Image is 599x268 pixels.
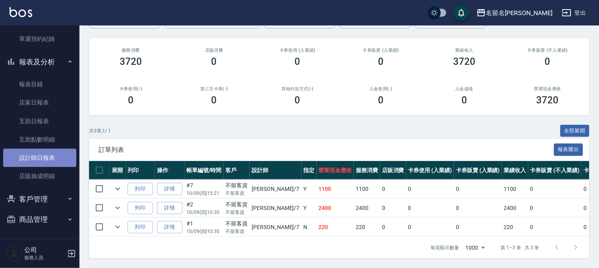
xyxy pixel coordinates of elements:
td: Y [302,180,317,198]
img: Person [6,246,22,262]
button: expand row [112,202,124,214]
h3: 服務消費 [99,48,163,53]
a: 店販抽成明細 [3,167,76,185]
td: 0 [380,218,406,237]
p: 不留客資 [226,228,248,235]
td: 0 [528,199,582,218]
h2: 卡券使用 (入業績) [266,48,330,53]
th: 設計師 [250,161,301,180]
th: 業績收入 [502,161,528,180]
h2: 第三方卡券(-) [182,86,246,91]
h2: 入金儲值 [432,86,496,91]
div: 不留客資 [226,219,248,228]
h3: 0 [211,95,217,106]
h2: 卡券販賣 (不入業績) [516,48,580,53]
p: 不留客資 [226,209,248,216]
th: 卡券使用 (入業績) [406,161,454,180]
td: 0 [454,180,502,198]
h2: 其他付款方式(-) [266,86,330,91]
p: 共 3 筆, 1 / 1 [89,127,111,134]
p: 10/09 (四) 10:30 [186,209,222,216]
h3: 0 [295,56,300,67]
td: 220 [502,218,528,237]
div: 不留客資 [226,200,248,209]
td: Y [302,199,317,218]
p: 第 1–3 筆 共 3 筆 [501,244,539,251]
h3: 3720 [537,95,559,106]
td: [PERSON_NAME] /7 [250,180,301,198]
img: Logo [10,7,32,17]
button: 報表匯出 [554,144,583,156]
h3: 0 [295,95,300,106]
td: 220 [354,218,380,237]
td: 2400 [502,199,528,218]
a: 詳情 [157,202,182,214]
td: #1 [184,218,224,237]
div: 不留客資 [226,181,248,190]
td: #7 [184,180,224,198]
h2: 卡券使用(-) [99,86,163,91]
td: 0 [406,199,454,218]
button: 商品管理 [3,209,76,230]
h3: 0 [378,95,384,106]
td: 0 [406,180,454,198]
td: #2 [184,199,224,218]
button: 客戶管理 [3,189,76,210]
button: 登出 [559,6,589,20]
h2: 入金使用(-) [349,86,413,91]
h3: 0 [211,56,217,67]
div: 1000 [463,237,488,258]
button: 名留名[PERSON_NAME] [473,5,556,21]
button: 列印 [128,183,153,195]
td: 0 [380,180,406,198]
td: 1100 [502,180,528,198]
td: 1100 [317,180,354,198]
td: 0 [528,180,582,198]
td: 2400 [317,199,354,218]
th: 列印 [126,161,155,180]
td: 2400 [354,199,380,218]
th: 卡券販賣 (不入業績) [528,161,582,180]
h2: 卡券販賣 (入業績) [349,48,413,53]
th: 店販消費 [380,161,406,180]
button: expand row [112,221,124,233]
th: 卡券販賣 (入業績) [454,161,502,180]
th: 客戶 [224,161,250,180]
td: [PERSON_NAME] /7 [250,218,301,237]
p: 10/09 (四) 10:30 [186,228,222,235]
a: 店家日報表 [3,93,76,112]
h3: 3720 [453,56,475,67]
th: 操作 [155,161,184,180]
p: 每頁顯示數量 [431,244,459,251]
a: 單週預約紀錄 [3,30,76,48]
th: 展開 [110,161,126,180]
td: 0 [380,199,406,218]
button: 列印 [128,202,153,214]
td: [PERSON_NAME] /7 [250,199,301,218]
td: 0 [406,218,454,237]
h3: 0 [545,56,551,67]
td: 0 [454,218,502,237]
button: save [454,5,469,21]
h2: 店販消費 [182,48,246,53]
td: 0 [528,218,582,237]
a: 報表目錄 [3,75,76,93]
a: 設計師日報表 [3,149,76,167]
td: 0 [454,199,502,218]
th: 帳單編號/時間 [184,161,224,180]
a: 互助點數明細 [3,130,76,149]
td: 220 [317,218,354,237]
h3: 3720 [120,56,142,67]
h3: 0 [378,56,384,67]
h2: 業績收入 [432,48,496,53]
h3: 0 [128,95,134,106]
h2: 營業現金應收 [516,86,580,91]
button: 全部展開 [560,125,590,137]
div: 名留名[PERSON_NAME] [486,8,552,18]
button: 報表及分析 [3,52,76,72]
p: 10/09 (四) 15:21 [186,190,222,197]
th: 營業現金應收 [317,161,354,180]
th: 服務消費 [354,161,380,180]
button: expand row [112,183,124,195]
button: 列印 [128,221,153,233]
